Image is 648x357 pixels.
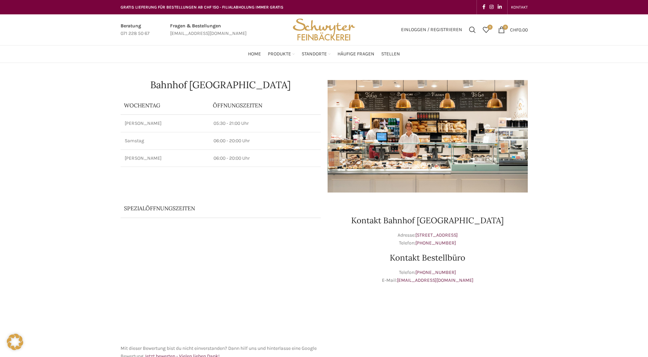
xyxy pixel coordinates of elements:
[511,5,528,10] span: KONTAKT
[213,155,317,162] p: 06:00 - 20:00 Uhr
[213,120,317,127] p: 05:30 - 21:00 Uhr
[496,2,504,12] a: Linkedin social link
[381,47,400,61] a: Stellen
[328,232,528,247] p: Adresse: Telefon:
[124,204,298,212] p: Spezialöffnungszeiten
[397,277,473,283] a: [EMAIL_ADDRESS][DOMAIN_NAME]
[121,22,150,38] a: Infobox link
[121,80,321,90] h1: Bahnhof [GEOGRAPHIC_DATA]
[337,47,374,61] a: Häufige Fragen
[121,5,284,10] span: GRATIS LIEFERUNG FÜR BESTELLUNGEN AB CHF 150 - FILIALABHOLUNG IMMER GRATIS
[381,51,400,57] span: Stellen
[466,23,479,37] a: Suchen
[268,47,295,61] a: Produkte
[479,23,493,37] div: Meine Wunschliste
[213,102,317,109] p: ÖFFNUNGSZEITEN
[415,269,456,275] a: [PHONE_NUMBER]
[248,47,261,61] a: Home
[415,232,458,238] a: [STREET_ADDRESS]
[125,120,205,127] p: [PERSON_NAME]
[290,14,357,45] img: Bäckerei Schwyter
[125,137,205,144] p: Samstag
[511,0,528,14] a: KONTAKT
[503,25,508,30] span: 0
[302,47,331,61] a: Standorte
[495,23,531,37] a: 0 CHF0.00
[337,51,374,57] span: Häufige Fragen
[487,25,493,30] span: 0
[170,22,247,38] a: Infobox link
[125,155,205,162] p: [PERSON_NAME]
[121,235,321,338] iframe: schwyter bahnhof
[401,27,462,32] span: Einloggen / Registrieren
[487,2,496,12] a: Instagram social link
[328,269,528,284] p: Telefon: E-Mail:
[117,47,531,61] div: Main navigation
[302,51,327,57] span: Standorte
[479,23,493,37] a: 0
[510,27,528,32] bdi: 0.00
[398,23,466,37] a: Einloggen / Registrieren
[268,51,291,57] span: Produkte
[290,26,357,32] a: Site logo
[508,0,531,14] div: Secondary navigation
[510,27,519,32] span: CHF
[415,240,456,246] a: [PHONE_NUMBER]
[328,254,528,262] h2: Kontakt Bestellbüro
[213,137,317,144] p: 06:00 - 20:00 Uhr
[328,216,528,225] h2: Kontakt Bahnhof [GEOGRAPHIC_DATA]
[248,51,261,57] span: Home
[124,102,206,109] p: Wochentag
[480,2,487,12] a: Facebook social link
